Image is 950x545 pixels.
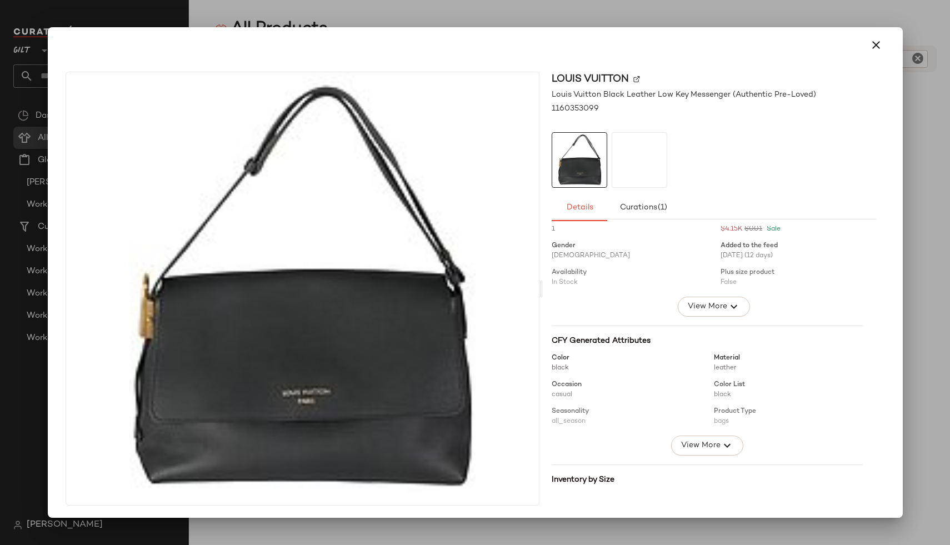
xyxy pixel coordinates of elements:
button: View More [671,436,743,456]
img: svg%3e [633,76,640,83]
span: View More [681,439,721,452]
span: View More [687,300,727,313]
span: 1160353099 [552,103,599,114]
span: Louis Vuitton [552,72,629,87]
div: CFY Generated Attributes [552,335,862,347]
span: (1) [657,203,667,212]
span: Details [566,203,593,212]
span: Curations [619,203,668,212]
img: 1160353099_RLLATH.jpg [552,133,607,187]
button: View More [678,297,750,317]
img: 1160353099_RLLATH.jpg [66,72,539,505]
div: Inventory by Size [552,474,862,486]
span: Louis Vuitton Black Leather Low Key Messenger (Authentic Pre-Loved) [552,89,816,101]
